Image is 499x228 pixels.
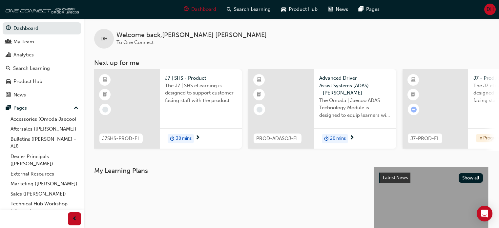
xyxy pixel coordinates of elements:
span: Product Hub [289,6,318,13]
span: chart-icon [6,52,11,58]
span: duration-icon [170,135,175,143]
div: Product Hub [13,78,42,85]
span: booktick-icon [411,91,416,99]
a: My Team [3,36,81,48]
a: guage-iconDashboard [178,3,221,16]
a: Accessories (Omoda Jaecoo) [8,114,81,124]
span: 20 mins [330,135,346,142]
span: car-icon [6,79,11,85]
span: booktick-icon [257,91,261,99]
span: Welcome back , [PERSON_NAME] [PERSON_NAME] [116,31,267,39]
div: My Team [13,38,34,46]
button: DH [484,4,496,15]
span: Search Learning [234,6,271,13]
button: Show all [459,173,483,183]
span: Dashboard [191,6,216,13]
span: J7 | SHS - Product [165,74,237,82]
span: learningResourceType_ELEARNING-icon [411,76,416,84]
span: news-icon [6,92,11,98]
span: PROD-ADASOJ-EL [256,135,299,142]
a: External Resources [8,169,81,179]
span: learningRecordVerb_NONE-icon [257,107,262,113]
a: Dealer Principals ([PERSON_NAME]) [8,152,81,169]
a: Search Learning [3,62,81,74]
img: oneconnect [3,3,79,16]
a: Sales ([PERSON_NAME]) [8,189,81,199]
a: news-iconNews [323,3,353,16]
span: Pages [366,6,380,13]
span: next-icon [195,135,200,141]
span: next-icon [349,135,354,141]
span: J7SHS-PROD-EL [102,135,140,142]
span: learningResourceType_ELEARNING-icon [257,76,261,84]
span: pages-icon [6,105,11,111]
a: Product Hub [3,75,81,88]
a: Aftersales ([PERSON_NAME]) [8,124,81,134]
a: search-iconSearch Learning [221,3,276,16]
span: J7-PROD-EL [410,135,440,142]
span: DH [487,6,494,13]
span: duration-icon [324,135,329,143]
button: Pages [3,102,81,114]
div: News [13,91,26,99]
a: Dashboard [3,22,81,34]
span: learningRecordVerb_ATTEMPT-icon [411,107,417,113]
a: Technical Hub Workshop information [8,199,81,216]
span: DH [100,35,108,43]
a: car-iconProduct Hub [276,3,323,16]
a: Bulletins ([PERSON_NAME] - AU) [8,134,81,152]
span: News [336,6,348,13]
a: PROD-ADASOJ-ELAdvanced Driver Assist Systems (ADAS) - [PERSON_NAME]The Omoda | Jaecoo ADAS Techno... [248,69,396,149]
span: To One Connect [116,39,154,45]
span: Latest News [383,175,408,180]
span: search-icon [6,66,10,72]
a: Analytics [3,49,81,61]
span: pages-icon [359,5,364,13]
span: The Omoda | Jaecoo ADAS Technology Module is designed to equip learners with essential knowledge ... [319,97,391,119]
span: news-icon [328,5,333,13]
span: up-icon [74,104,78,113]
span: 30 mins [176,135,192,142]
span: search-icon [227,5,231,13]
a: Marketing ([PERSON_NAME]) [8,179,81,189]
a: pages-iconPages [353,3,385,16]
span: people-icon [6,39,11,45]
span: learningRecordVerb_NONE-icon [102,107,108,113]
div: Pages [13,104,27,112]
span: car-icon [281,5,286,13]
span: prev-icon [72,215,77,223]
a: Latest NewsShow all [379,173,483,183]
h3: Next up for me [84,59,499,67]
div: Search Learning [13,65,50,72]
div: Analytics [13,51,34,59]
span: The J7 | SHS eLearning is designed to support customer facing staff with the product and sales in... [165,82,237,104]
span: Advanced Driver Assist Systems (ADAS) - [PERSON_NAME] [319,74,391,97]
span: guage-icon [6,26,11,31]
div: Open Intercom Messenger [477,206,492,221]
button: DashboardMy TeamAnalyticsSearch LearningProduct HubNews [3,21,81,102]
span: learningResourceType_ELEARNING-icon [103,76,107,84]
a: J7SHS-PROD-ELJ7 | SHS - ProductThe J7 | SHS eLearning is designed to support customer facing staf... [94,69,242,149]
span: guage-icon [184,5,189,13]
span: booktick-icon [103,91,107,99]
a: News [3,89,81,101]
h3: My Learning Plans [94,167,363,175]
